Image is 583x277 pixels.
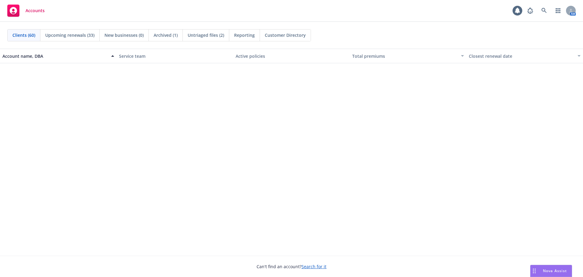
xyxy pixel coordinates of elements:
button: Nova Assist [530,265,572,277]
div: Account name, DBA [2,53,107,59]
div: Drag to move [530,265,538,277]
a: Accounts [5,2,47,19]
button: Active policies [233,49,350,63]
a: Switch app [552,5,564,17]
span: Nova Assist [543,268,567,273]
span: Reporting [234,32,255,38]
button: Closest renewal date [466,49,583,63]
span: Accounts [26,8,45,13]
button: Total premiums [350,49,466,63]
div: Closest renewal date [469,53,574,59]
a: Report a Bug [524,5,536,17]
span: Can't find an account? [257,263,326,270]
div: Service team [119,53,231,59]
span: Customer Directory [265,32,306,38]
a: Search [538,5,550,17]
span: Upcoming renewals (33) [45,32,94,38]
span: New businesses (0) [104,32,144,38]
span: Clients (60) [12,32,35,38]
span: Archived (1) [154,32,178,38]
button: Service team [117,49,233,63]
a: Search for it [302,264,326,269]
span: Untriaged files (2) [188,32,224,38]
div: Total premiums [352,53,457,59]
div: Active policies [236,53,347,59]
